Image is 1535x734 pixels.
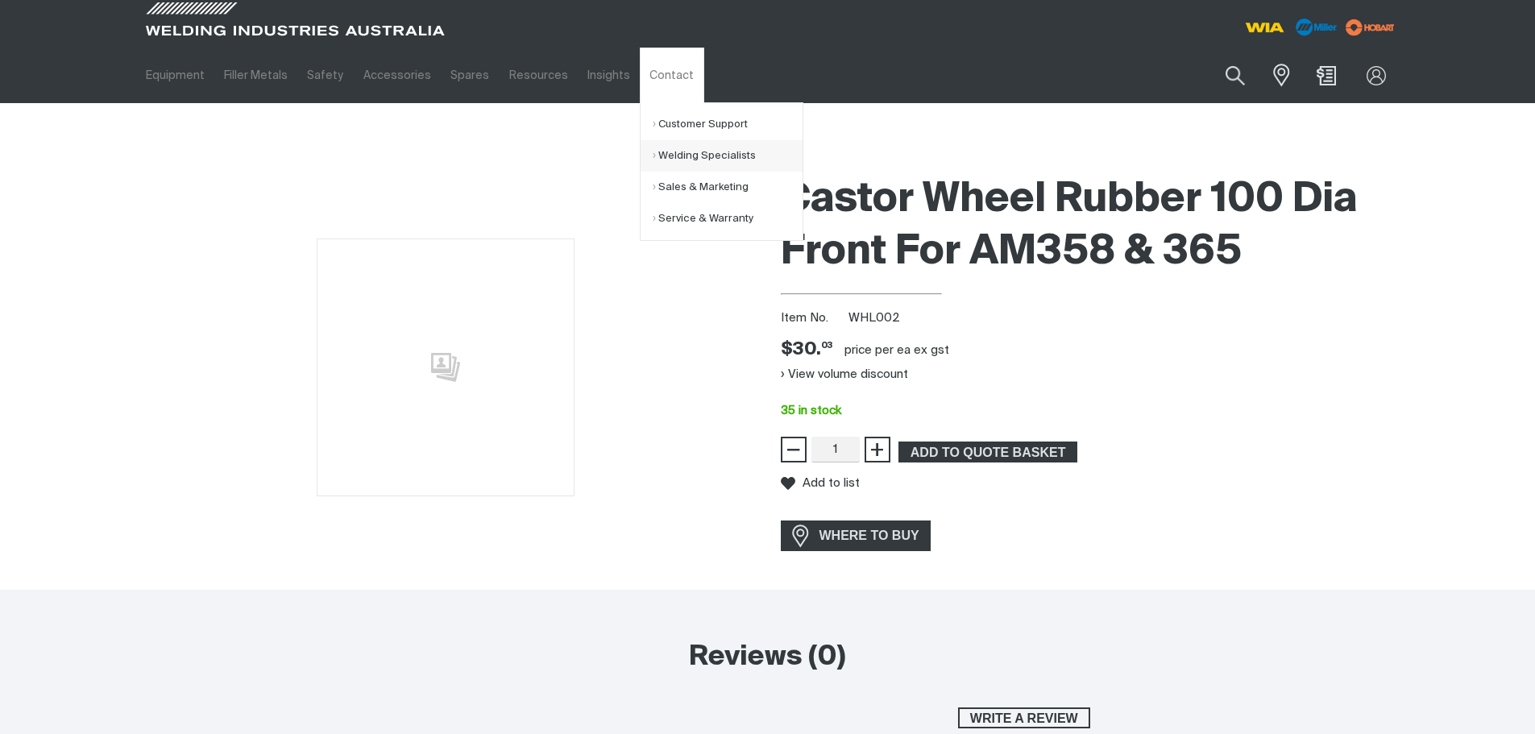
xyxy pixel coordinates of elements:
[136,48,214,103] a: Equipment
[446,640,1090,675] h2: Reviews (0)
[821,341,832,350] sup: 03
[441,48,499,103] a: Spares
[786,436,801,463] span: −
[781,338,832,362] span: $30.
[898,442,1077,462] button: Add Castor Wheel Rubber 100 Dia Front For AM358 & 365 to the shopping cart
[781,338,832,362] div: Price
[781,520,931,550] a: WHERE TO BUY
[1313,66,1339,85] a: Shopping cart (0 product(s))
[958,707,1090,728] button: Write a review
[914,342,949,359] div: ex gst
[136,48,1084,103] nav: Main
[848,312,900,324] span: WHL002
[781,362,908,388] button: View volume discount
[809,523,930,549] span: WHERE TO BUY
[578,48,640,103] a: Insights
[781,404,841,417] span: 35 in stock
[869,436,885,463] span: +
[640,48,703,103] a: Contact
[960,707,1089,728] span: Write a review
[1188,56,1263,94] input: Product name or item number...
[653,140,803,172] a: Welding Specialists
[844,342,911,359] div: price per EA
[1208,56,1263,94] button: Search products
[499,48,577,103] a: Resources
[1341,15,1400,39] img: miller
[317,238,575,496] img: No image for this product
[653,109,803,140] a: Customer Support
[653,172,803,203] a: Sales & Marketing
[214,48,297,103] a: Filler Metals
[781,174,1400,279] h1: Castor Wheel Rubber 100 Dia Front For AM358 & 365
[640,102,803,241] ul: Contact Submenu
[653,203,803,234] a: Service & Warranty
[781,476,860,491] button: Add to list
[354,48,441,103] a: Accessories
[297,48,353,103] a: Safety
[803,476,860,490] span: Add to list
[900,442,1076,462] span: ADD TO QUOTE BASKET
[781,309,846,328] span: Item No.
